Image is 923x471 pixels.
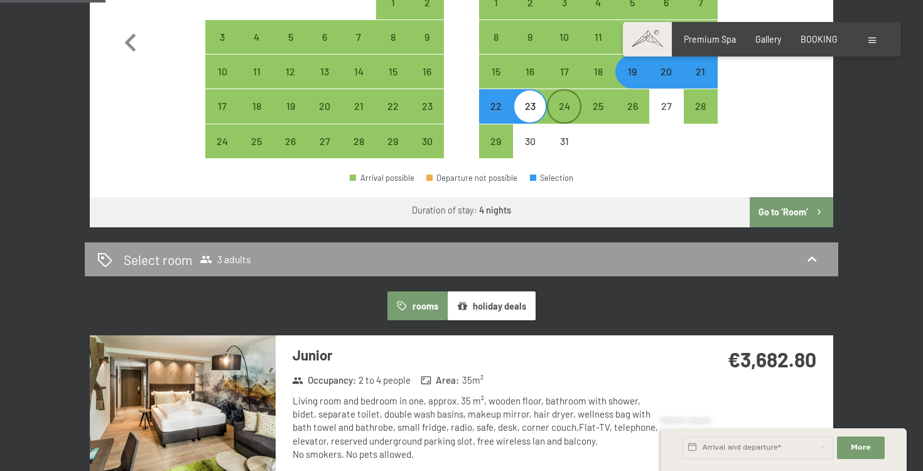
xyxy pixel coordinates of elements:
[514,67,546,98] div: 16
[514,32,546,63] div: 9
[649,89,683,123] div: Arrival not possible
[583,32,614,63] div: 11
[275,67,306,98] div: 12
[547,89,581,123] div: Wed Dec 24 2025
[581,20,615,54] div: Thu Dec 11 2025
[309,32,340,63] div: 6
[376,124,410,158] div: Arrival possible
[548,101,580,133] div: 24
[239,55,273,89] div: Tue Nov 11 2025
[308,20,342,54] div: Thu Nov 06 2025
[376,124,410,158] div: Sat Nov 29 2025
[376,89,410,123] div: Sat Nov 22 2025
[239,20,273,54] div: Arrival possible
[649,89,683,123] div: Sat Dec 27 2025
[240,101,272,133] div: 18
[513,20,547,54] div: Arrival possible
[376,55,410,89] div: Sat Nov 15 2025
[617,101,648,133] div: 26
[376,20,410,54] div: Sat Nov 08 2025
[342,55,375,89] div: Arrival possible
[309,67,340,98] div: 13
[513,55,547,89] div: Tue Dec 16 2025
[275,136,306,168] div: 26
[728,347,816,371] strong: €3,682.80
[411,136,443,168] div: 30
[684,55,718,89] div: Arrival possible
[837,436,885,459] button: More
[617,32,648,63] div: 12
[547,55,581,89] div: Wed Dec 17 2025
[479,205,511,215] b: 4 nights
[547,124,581,158] div: Wed Dec 31 2025
[513,124,547,158] div: Arrival not possible
[801,34,838,45] span: BOOKING
[530,174,574,182] div: Selection
[617,67,648,98] div: 19
[479,55,513,89] div: Arrival possible
[342,55,375,89] div: Fri Nov 14 2025
[755,34,781,45] span: Gallery
[480,136,512,168] div: 29
[650,67,682,98] div: 20
[292,374,356,387] strong: Occupancy :
[479,89,513,123] div: Mon Dec 22 2025
[513,55,547,89] div: Arrival possible
[350,174,414,182] div: Arrival possible
[615,20,649,54] div: Fri Dec 12 2025
[207,32,238,63] div: 3
[239,124,273,158] div: Arrival possible
[308,55,342,89] div: Arrival possible
[513,124,547,158] div: Tue Dec 30 2025
[309,101,340,133] div: 20
[377,101,409,133] div: 22
[581,55,615,89] div: Arrival possible
[615,89,649,123] div: Arrival possible
[359,374,411,387] span: 2 to 4 people
[581,89,615,123] div: Arrival possible
[308,89,342,123] div: Thu Nov 20 2025
[308,55,342,89] div: Thu Nov 13 2025
[479,124,513,158] div: Mon Dec 29 2025
[685,101,716,133] div: 28
[479,55,513,89] div: Mon Dec 15 2025
[200,253,251,266] span: 3 adults
[274,20,308,54] div: Arrival possible
[513,20,547,54] div: Tue Dec 09 2025
[750,197,833,227] button: Go to ‘Room’
[513,89,547,123] div: Tue Dec 23 2025
[308,20,342,54] div: Arrival possible
[293,394,666,461] div: Living room and bedroom in one, approx. 35 m², wooden floor, bathroom with shower, bidet, separat...
[205,89,239,123] div: Mon Nov 17 2025
[410,89,444,123] div: Arrival possible
[615,89,649,123] div: Fri Dec 26 2025
[207,67,238,98] div: 10
[649,55,683,89] div: Sat Dec 20 2025
[342,89,375,123] div: Fri Nov 21 2025
[274,20,308,54] div: Wed Nov 05 2025
[410,89,444,123] div: Sun Nov 23 2025
[342,20,375,54] div: Arrival possible
[615,20,649,54] div: Arrival possible
[240,136,272,168] div: 25
[684,20,718,54] div: Sun Dec 14 2025
[513,89,547,123] div: Arrival possible
[547,124,581,158] div: Arrival not possible
[649,20,683,54] div: Arrival possible
[421,374,460,387] strong: Area :
[274,89,308,123] div: Arrival possible
[684,55,718,89] div: Sun Dec 21 2025
[650,101,682,133] div: 27
[480,101,512,133] div: 22
[293,345,666,365] h3: Junior
[426,174,518,182] div: Departure not possible
[410,20,444,54] div: Sun Nov 09 2025
[342,20,375,54] div: Fri Nov 07 2025
[377,67,409,98] div: 15
[548,67,580,98] div: 17
[649,20,683,54] div: Sat Dec 13 2025
[479,20,513,54] div: Arrival possible
[684,34,736,45] a: Premium Spa
[377,136,409,168] div: 29
[274,55,308,89] div: Arrival possible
